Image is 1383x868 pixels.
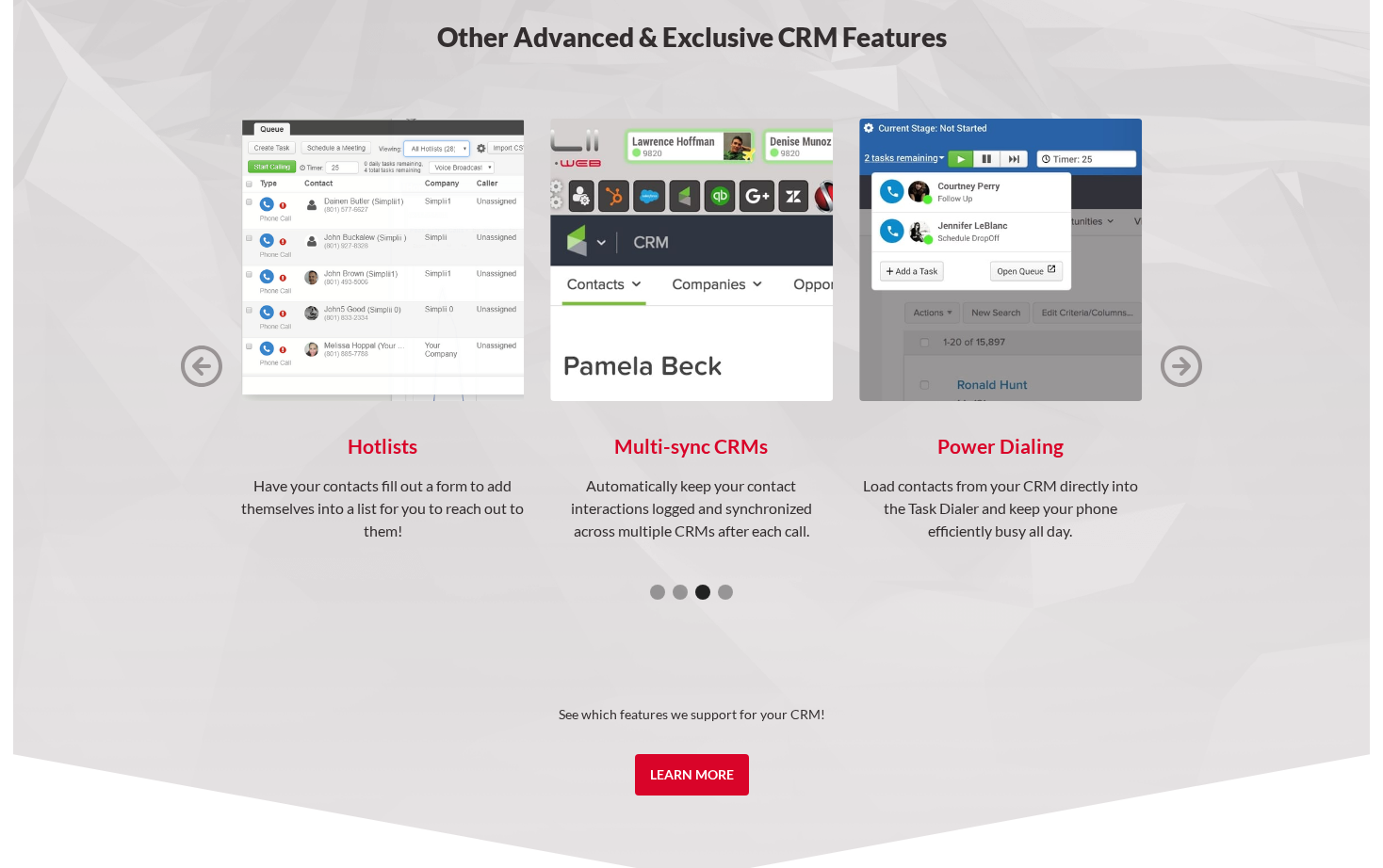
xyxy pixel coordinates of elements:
p: See which features we support for your CRM! [13,703,1370,726]
div: Show slide 4 of 4 [718,585,733,600]
h4: Multi-sync CRMs [550,435,833,458]
img: Hotlists [241,119,524,401]
div: 3 of 4 [237,119,1146,613]
div: previous slide [181,119,222,613]
a: HotlistsHave your contacts fill out a form to add themselves into a list for you to reach out to ... [241,119,524,542]
p: Have your contacts fill out a form to add themselves into a list for you to reach out to them! [241,474,524,542]
a: Multi-sync CRMsAutomatically keep your contact interactions logged and synchronized across multip... [550,119,833,542]
h4: Hotlists [241,435,524,458]
img: Multi-sync CRMs [550,119,833,401]
a: Learn More [635,754,749,796]
div: carousel [237,119,1146,613]
h4: Power Dialing [859,435,1142,458]
p: Automatically keep your contact interactions logged and synchronized across multiple CRMs after e... [550,474,833,542]
div: Show slide 2 of 4 [673,585,688,600]
div: Show slide 1 of 4 [650,585,665,600]
a: Power DialingLoad contacts from your CRM directly into the Task Dialer and keep your phone effici... [859,119,1142,542]
h3: Other Advanced & Exclusive CRM Features [157,23,1226,51]
p: Load contacts from your CRM directly into the Task Dialer and keep your phone efficiently busy al... [859,474,1142,542]
img: Power Dialing [859,119,1142,401]
div: next slide [1161,119,1202,613]
div: Show slide 3 of 4 [695,585,710,600]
